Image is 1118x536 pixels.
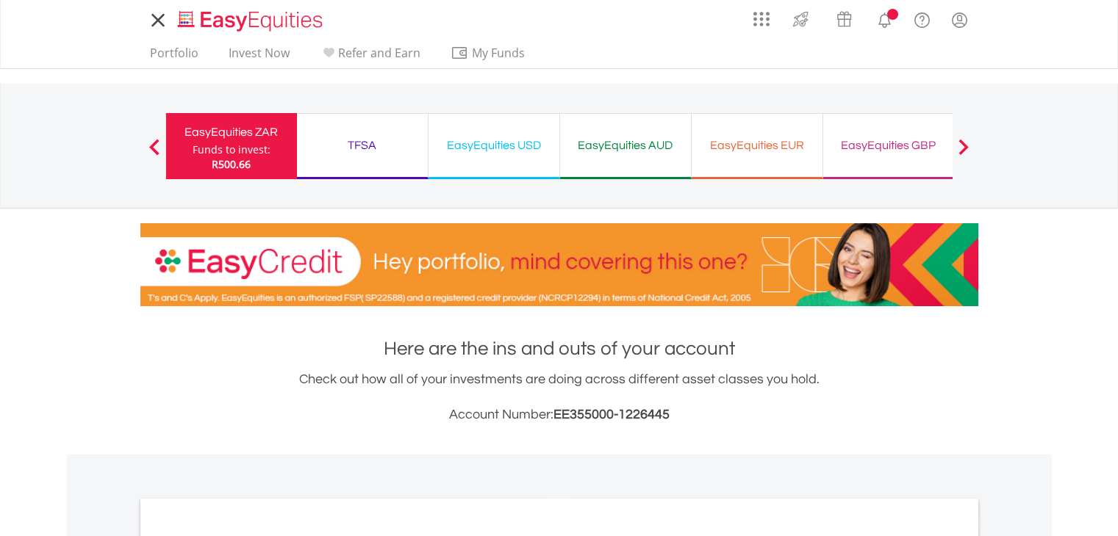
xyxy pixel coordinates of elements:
[451,43,547,62] span: My Funds
[823,4,866,31] a: Vouchers
[175,9,329,33] img: EasyEquities_Logo.png
[223,46,295,68] a: Invest Now
[553,408,670,421] span: EE355000-1226445
[700,135,814,156] div: EasyEquities EUR
[193,142,270,157] div: Funds to invest:
[903,4,941,33] a: FAQ's and Support
[866,4,903,33] a: Notifications
[744,4,779,27] a: AppsGrid
[338,45,420,61] span: Refer and Earn
[949,146,978,161] button: Next
[175,122,288,142] div: EasyEquities ZAR
[140,369,978,425] div: Check out how all of your investments are doing across different asset classes you hold.
[306,135,419,156] div: TFSA
[832,135,945,156] div: EasyEquities GBP
[140,146,169,161] button: Previous
[789,7,813,31] img: thrive-v2.svg
[140,405,978,425] h3: Account Number:
[569,135,682,156] div: EasyEquities AUD
[314,46,426,68] a: Refer and Earn
[832,7,856,31] img: vouchers-v2.svg
[941,4,978,36] a: My Profile
[212,157,251,171] span: R500.66
[140,336,978,362] h1: Here are the ins and outs of your account
[140,223,978,306] img: EasyCredit Promotion Banner
[144,46,204,68] a: Portfolio
[172,4,329,33] a: Home page
[437,135,551,156] div: EasyEquities USD
[753,11,770,27] img: grid-menu-icon.svg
